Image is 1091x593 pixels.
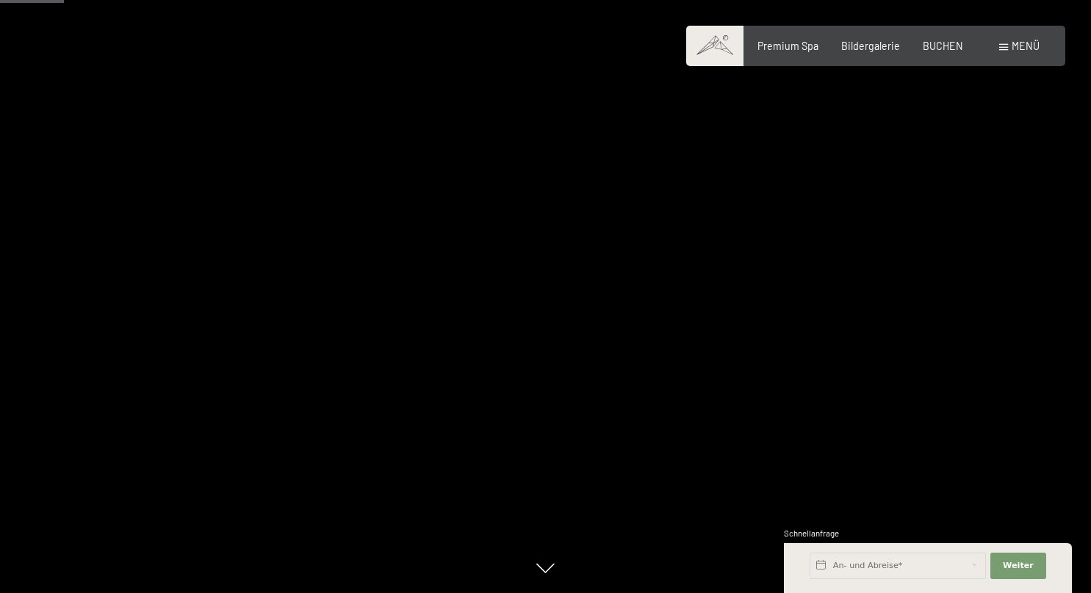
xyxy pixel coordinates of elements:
[1003,560,1034,572] span: Weiter
[990,553,1046,579] button: Weiter
[923,40,963,52] a: BUCHEN
[784,528,839,538] span: Schnellanfrage
[1012,40,1040,52] span: Menü
[757,40,818,52] a: Premium Spa
[841,40,900,52] a: Bildergalerie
